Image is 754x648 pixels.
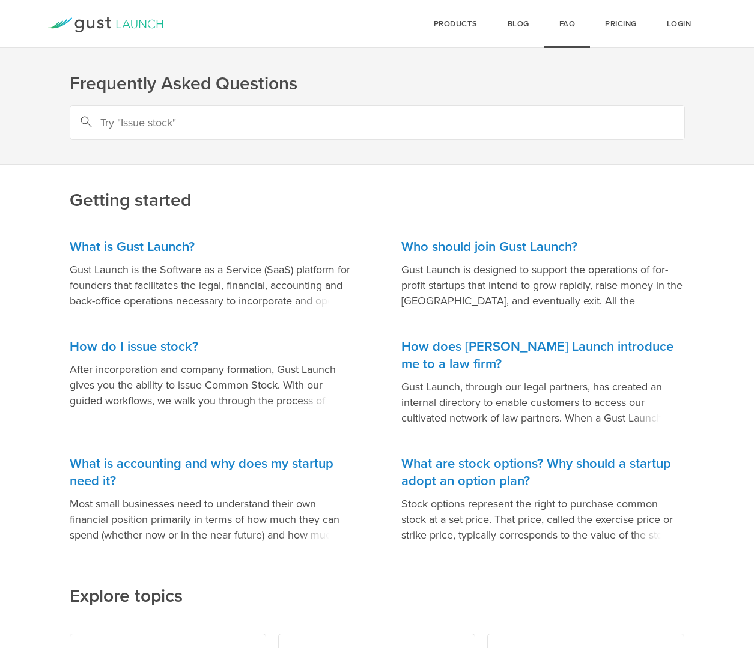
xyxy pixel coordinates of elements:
[401,455,685,490] h3: What are stock options? Why should a startup adopt an option plan?
[401,326,685,443] a: How does [PERSON_NAME] Launch introduce me to a law firm? Gust Launch, through our legal partners...
[70,362,353,408] p: After incorporation and company formation, Gust Launch gives you the ability to issue Common Stoc...
[401,226,685,326] a: Who should join Gust Launch? Gust Launch is designed to support the operations of for-profit star...
[401,238,685,256] h3: Who should join Gust Launch?
[401,338,685,373] h3: How does [PERSON_NAME] Launch introduce me to a law firm?
[70,326,353,443] a: How do I issue stock? After incorporation and company formation, Gust Launch gives you the abilit...
[70,338,353,356] h3: How do I issue stock?
[70,455,353,490] h3: What is accounting and why does my startup need it?
[401,379,685,426] p: Gust Launch, through our legal partners, has created an internal directory to enable customers to...
[70,496,353,543] p: Most small businesses need to understand their own financial position primarily in terms of how m...
[70,262,353,309] p: Gust Launch is the Software as a Service (SaaS) platform for founders that facilitates the legal,...
[70,72,685,96] h1: Frequently Asked Questions
[70,226,353,326] a: What is Gust Launch? Gust Launch is the Software as a Service (SaaS) platform for founders that f...
[70,238,353,256] h3: What is Gust Launch?
[70,107,685,213] h2: Getting started
[70,503,685,608] h2: Explore topics
[401,262,685,309] p: Gust Launch is designed to support the operations of for-profit startups that intend to grow rapi...
[70,105,685,140] input: Try "Issue stock"
[70,443,353,560] a: What is accounting and why does my startup need it? Most small businesses need to understand thei...
[401,496,685,543] p: Stock options represent the right to purchase common stock at a set price. That price, called the...
[401,443,685,560] a: What are stock options? Why should a startup adopt an option plan? Stock options represent the ri...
